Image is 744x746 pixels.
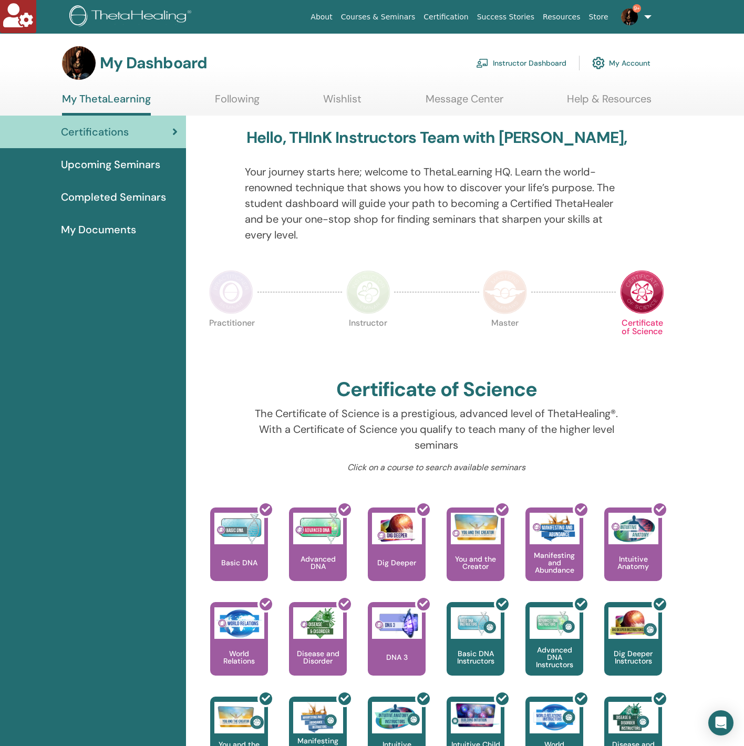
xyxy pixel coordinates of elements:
img: Practitioner [209,270,253,314]
img: Master [483,270,527,314]
a: Resources [539,7,585,27]
a: Dig Deeper Dig Deeper [368,507,426,602]
img: Manifesting and Abundance [530,513,580,544]
h3: My Dashboard [100,54,207,72]
img: World Relations Instructors [530,702,580,733]
p: Advanced DNA Instructors [525,646,583,668]
img: logo.png [69,5,195,29]
p: You and the Creator [447,555,504,570]
p: The Certificate of Science is a prestigious, advanced level of ThetaHealing®. With a Certificate ... [245,406,628,453]
a: Following [215,92,260,113]
p: Certificate of Science [620,319,664,363]
img: Intuitive Anatomy [608,513,658,544]
p: Your journey starts here; welcome to ThetaLearning HQ. Learn the world-renowned technique that sh... [245,164,628,243]
a: My Account [592,51,650,75]
img: default.jpg [62,46,96,80]
img: default.jpg [621,8,638,25]
a: Advanced DNA Advanced DNA [289,507,347,602]
a: Store [585,7,613,27]
a: Basic DNA Instructors Basic DNA Instructors [447,602,504,697]
p: Dig Deeper [373,559,420,566]
a: Intuitive Anatomy Intuitive Anatomy [604,507,662,602]
a: You and the Creator You and the Creator [447,507,504,602]
a: Advanced DNA Instructors Advanced DNA Instructors [525,602,583,697]
img: cog.svg [592,54,605,72]
img: World Relations [214,607,264,639]
p: Master [483,319,527,363]
span: Certifications [61,124,129,140]
img: Disease and Disorder [293,607,343,639]
a: Certification [419,7,472,27]
span: 9+ [633,4,641,13]
p: Dig Deeper Instructors [604,650,662,665]
a: Message Center [426,92,503,113]
p: World Relations [210,650,268,665]
img: DNA 3 [372,607,422,639]
h2: Certificate of Science [336,378,537,402]
img: Instructor [346,270,390,314]
img: Basic DNA Instructors [451,607,501,639]
a: Success Stories [473,7,539,27]
a: World Relations World Relations [210,602,268,697]
a: My ThetaLearning [62,92,151,116]
p: Manifesting and Abundance [525,552,583,574]
img: Manifesting and Abundance Instructors [293,702,343,733]
a: Disease and Disorder Disease and Disorder [289,602,347,697]
img: Advanced DNA [293,513,343,544]
a: Basic DNA Basic DNA [210,507,268,602]
a: About [306,7,336,27]
p: Disease and Disorder [289,650,347,665]
p: Advanced DNA [289,555,347,570]
p: Instructor [346,319,390,363]
a: Courses & Seminars [337,7,420,27]
span: Upcoming Seminars [61,157,160,172]
img: Dig Deeper [372,513,422,544]
img: Advanced DNA Instructors [530,607,580,639]
span: Completed Seminars [61,189,166,205]
p: Basic DNA Instructors [447,650,504,665]
p: Practitioner [209,319,253,363]
h3: Hello, THInK Instructors Team with [PERSON_NAME], [246,128,627,147]
img: You and the Creator [451,513,501,542]
p: Click on a course to search available seminars [245,461,628,474]
img: Intuitive Child In Me Instructors [451,702,501,728]
img: Disease and Disorder Instructors [608,702,658,733]
a: Wishlist [323,92,361,113]
a: Instructor Dashboard [476,51,566,75]
div: Open Intercom Messenger [708,710,733,735]
p: Intuitive Anatomy [604,555,662,570]
img: Basic DNA [214,513,264,544]
a: Dig Deeper Instructors Dig Deeper Instructors [604,602,662,697]
a: DNA 3 DNA 3 [368,602,426,697]
a: Help & Resources [567,92,652,113]
span: My Documents [61,222,136,237]
img: Dig Deeper Instructors [608,607,658,639]
img: Intuitive Anatomy Instructors [372,702,422,733]
a: Manifesting and Abundance Manifesting and Abundance [525,507,583,602]
img: chalkboard-teacher.svg [476,58,489,68]
img: Certificate of Science [620,270,664,314]
img: You and the Creator Instructors [214,702,264,733]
